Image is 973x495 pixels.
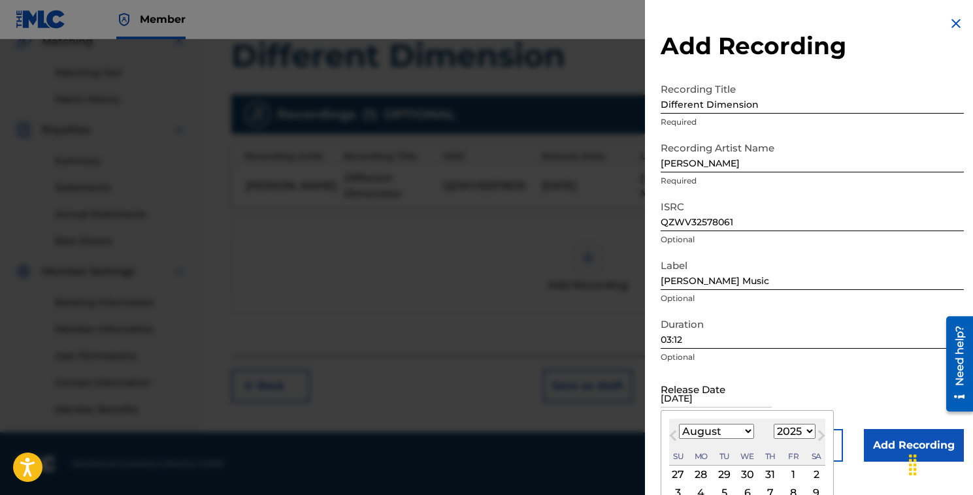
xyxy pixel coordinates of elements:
[670,449,686,464] div: Sunday
[716,467,732,483] div: Choose Tuesday, July 29th, 2025
[936,311,973,417] iframe: Resource Center
[16,10,66,29] img: MLC Logo
[785,467,801,483] div: Choose Friday, August 1st, 2025
[763,467,778,483] div: Choose Thursday, July 31st, 2025
[785,449,801,464] div: Friday
[693,449,709,464] div: Monday
[808,449,824,464] div: Saturday
[740,467,755,483] div: Choose Wednesday, July 30th, 2025
[808,467,824,483] div: Choose Saturday, August 2nd, 2025
[811,428,832,449] button: Next Month
[763,449,778,464] div: Thursday
[661,175,964,187] p: Required
[661,293,964,304] p: Optional
[716,449,732,464] div: Tuesday
[670,467,686,483] div: Choose Sunday, July 27th, 2025
[902,445,923,485] div: Drag
[663,428,684,449] button: Previous Month
[661,31,964,61] h2: Add Recording
[740,449,755,464] div: Wednesday
[140,12,186,27] span: Member
[693,467,709,483] div: Choose Monday, July 28th, 2025
[661,116,964,128] p: Required
[116,12,132,27] img: Top Rightsholder
[661,234,964,246] p: Optional
[908,432,973,495] iframe: Chat Widget
[661,351,964,363] p: Optional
